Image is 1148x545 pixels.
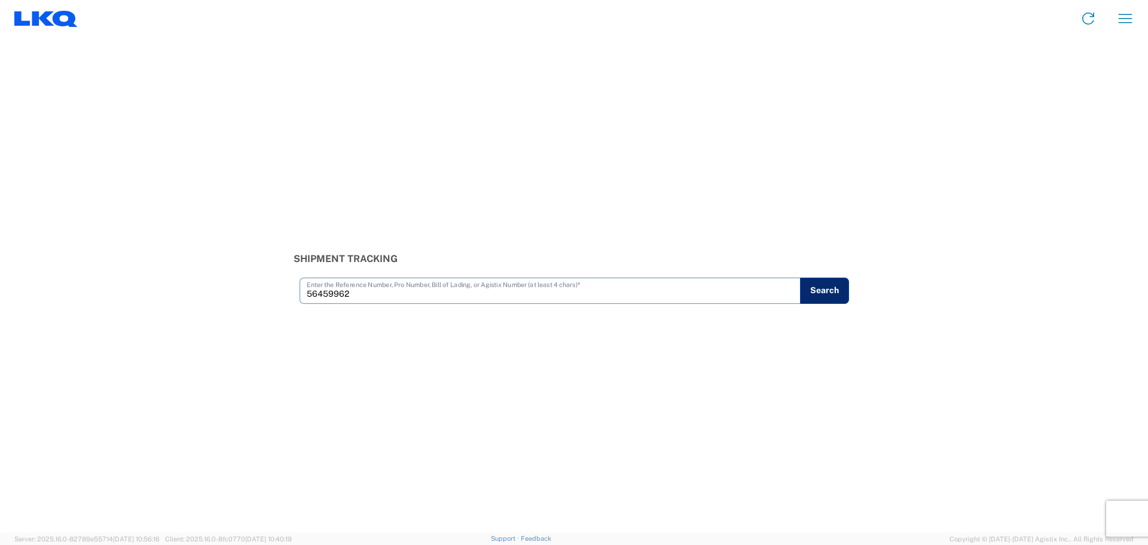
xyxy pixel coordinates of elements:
[949,534,1134,544] span: Copyright © [DATE]-[DATE] Agistix Inc., All Rights Reserved
[521,535,551,542] a: Feedback
[14,535,160,543] span: Server: 2025.16.0-82789e55714
[165,535,292,543] span: Client: 2025.16.0-8fc0770
[491,535,521,542] a: Support
[800,278,849,304] button: Search
[294,253,855,264] h3: Shipment Tracking
[245,535,292,543] span: [DATE] 10:40:19
[113,535,160,543] span: [DATE] 10:56:16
